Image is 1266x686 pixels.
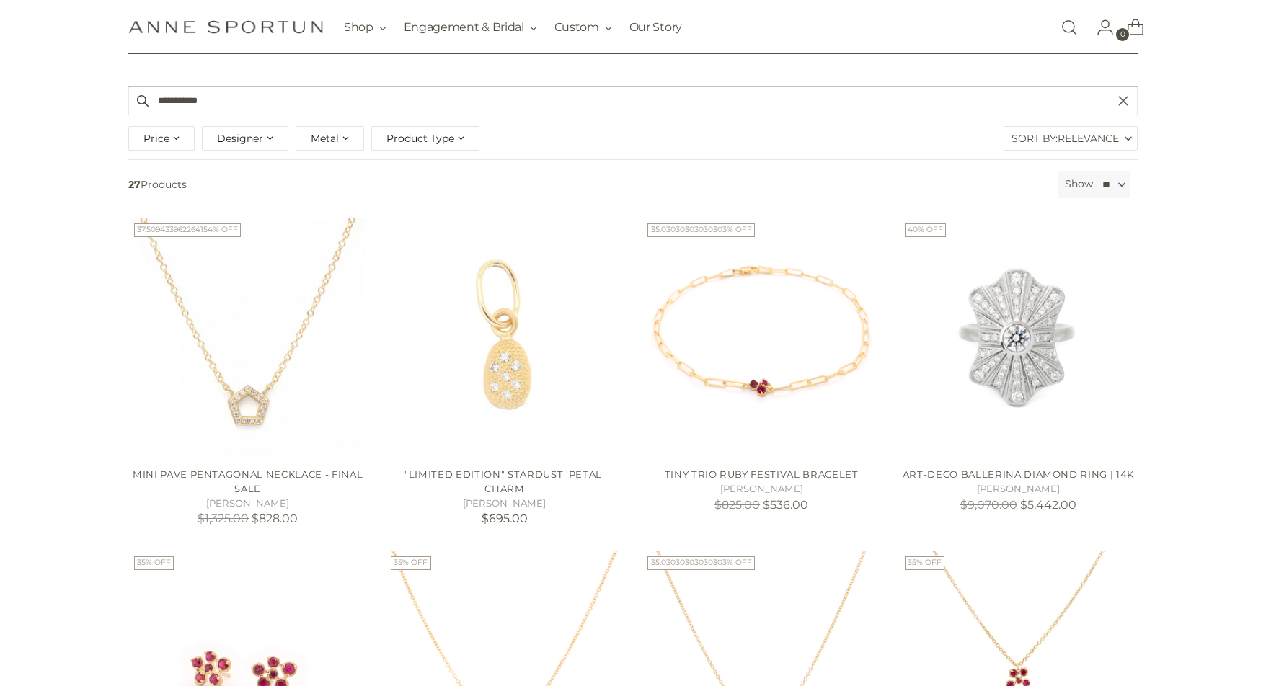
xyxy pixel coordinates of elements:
[252,512,298,525] span: $828.00
[899,218,1138,456] a: Art-Deco Ballerina Diamond Ring | 14k
[128,178,141,191] b: 27
[404,468,604,494] a: "Limited Edition" Stardust 'Petal' Charm
[960,498,1017,512] s: $9,070.00
[1004,127,1137,150] label: Sort By:Relevance
[344,12,386,43] button: Shop
[665,468,859,480] a: Tiny Trio Ruby Festival Bracelet
[1085,13,1114,42] a: Go to the account page
[642,482,880,496] h5: [PERSON_NAME]
[1115,13,1144,42] a: Open cart modal
[133,468,363,494] a: Mini Pave Pentagonal Necklace - Final Sale
[903,468,1134,480] a: Art-Deco Ballerina Diamond Ring | 14k
[217,130,263,146] span: Designer
[386,130,454,146] span: Product Type
[385,496,624,511] h5: [PERSON_NAME]
[311,130,339,146] span: Metal
[1020,498,1076,512] span: $5,442.00
[198,512,249,525] s: $1,325.00
[128,20,323,34] a: Anne Sportun Fine Jewellery
[642,218,880,456] a: Tiny Trio Ruby Festival Bracelet
[143,130,169,146] span: Price
[899,482,1138,496] h5: [PERSON_NAME]
[128,86,1138,115] input: Search products
[763,498,808,512] span: $536.00
[128,496,367,511] h5: [PERSON_NAME]
[128,218,367,456] img: Mini Pave Pentagon Necklace - Anne Sportun Fine Jewellery
[482,512,528,525] span: $695.00
[1058,127,1119,150] span: Relevance
[1065,177,1093,192] label: Show
[128,218,367,456] a: Mini Pave Pentagonal Necklace - Final Sale
[123,171,1052,198] span: Products
[1116,28,1129,41] span: 0
[1055,13,1084,42] a: Open search modal
[404,12,537,43] button: Engagement & Bridal
[629,12,682,43] a: Our Story
[554,12,612,43] button: Custom
[714,498,760,512] s: $825.00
